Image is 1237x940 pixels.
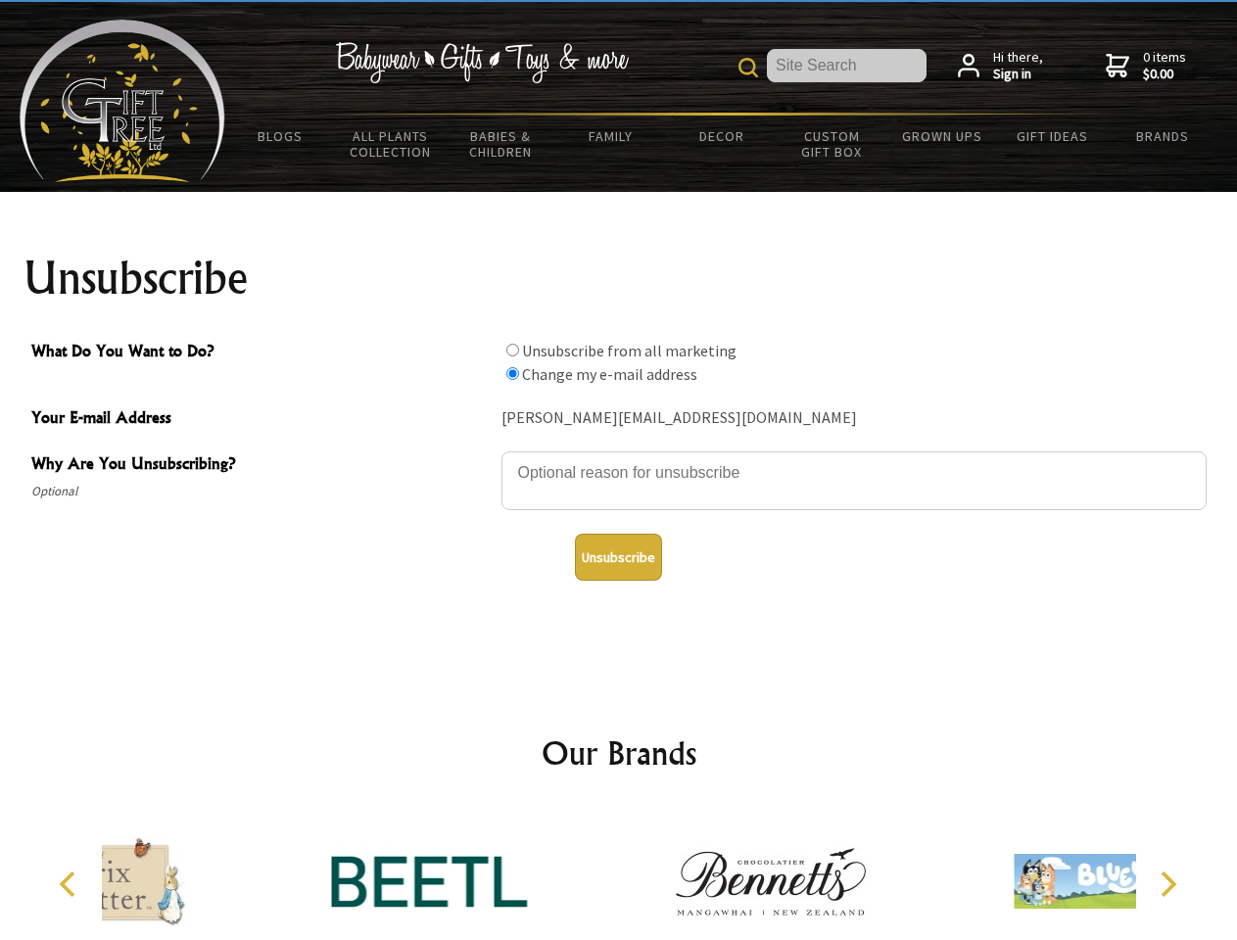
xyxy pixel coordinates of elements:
span: What Do You Want to Do? [31,339,492,367]
textarea: Why Are You Unsubscribing? [501,451,1207,510]
strong: $0.00 [1143,66,1186,83]
img: Babywear - Gifts - Toys & more [335,42,629,83]
a: Brands [1108,116,1218,157]
span: Hi there, [993,49,1043,83]
label: Unsubscribe from all marketing [522,341,737,360]
a: Hi there,Sign in [958,49,1043,83]
a: Family [556,116,667,157]
label: Change my e-mail address [522,364,697,384]
input: Site Search [767,49,927,82]
div: [PERSON_NAME][EMAIL_ADDRESS][DOMAIN_NAME] [501,403,1207,434]
strong: Sign in [993,66,1043,83]
h1: Unsubscribe [24,255,1214,302]
a: Decor [666,116,777,157]
a: All Plants Collection [336,116,447,172]
input: What Do You Want to Do? [506,344,519,356]
span: Why Are You Unsubscribing? [31,451,492,480]
button: Next [1146,863,1189,906]
a: Babies & Children [446,116,556,172]
a: Custom Gift Box [777,116,887,172]
span: Optional [31,480,492,503]
a: Grown Ups [886,116,997,157]
h2: Our Brands [39,729,1199,776]
a: Gift Ideas [997,116,1108,157]
img: product search [738,58,758,77]
button: Previous [49,863,92,906]
input: What Do You Want to Do? [506,367,519,380]
button: Unsubscribe [575,534,662,581]
span: 0 items [1143,48,1186,83]
a: BLOGS [225,116,336,157]
a: 0 items$0.00 [1106,49,1186,83]
span: Your E-mail Address [31,405,492,434]
img: Babyware - Gifts - Toys and more... [20,20,225,182]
